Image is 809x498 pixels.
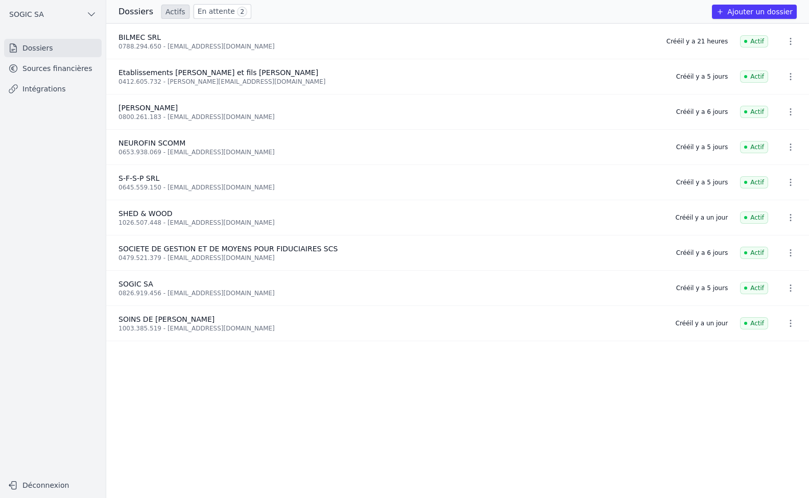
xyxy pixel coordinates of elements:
[118,209,173,218] span: SHED & WOOD
[118,68,318,77] span: Etablissements [PERSON_NAME] et fils [PERSON_NAME]
[740,282,768,294] span: Actif
[4,477,102,493] button: Déconnexion
[118,280,153,288] span: SOGIC SA
[4,80,102,98] a: Intégrations
[118,148,664,156] div: 0653.938.069 - [EMAIL_ADDRESS][DOMAIN_NAME]
[118,254,664,262] div: 0479.521.379 - [EMAIL_ADDRESS][DOMAIN_NAME]
[712,5,797,19] button: Ajouter un dossier
[194,4,251,19] a: En attente 2
[667,37,728,45] div: Créé il y a 21 heures
[237,7,247,17] span: 2
[118,219,663,227] div: 1026.507.448 - [EMAIL_ADDRESS][DOMAIN_NAME]
[118,104,178,112] span: [PERSON_NAME]
[118,174,159,182] span: S-F-S-P SRL
[676,249,728,257] div: Créé il y a 6 jours
[118,183,664,192] div: 0645.559.150 - [EMAIL_ADDRESS][DOMAIN_NAME]
[740,70,768,83] span: Actif
[9,9,44,19] span: SOGIC SA
[118,245,338,253] span: SOCIETE DE GESTION ET DE MOYENS POUR FIDUCIAIRES SCS
[740,211,768,224] span: Actif
[676,178,728,186] div: Créé il y a 5 jours
[118,113,664,121] div: 0800.261.183 - [EMAIL_ADDRESS][DOMAIN_NAME]
[676,73,728,81] div: Créé il y a 5 jours
[4,39,102,57] a: Dossiers
[740,106,768,118] span: Actif
[740,176,768,188] span: Actif
[118,6,153,18] h3: Dossiers
[740,247,768,259] span: Actif
[740,141,768,153] span: Actif
[676,319,728,327] div: Créé il y a un jour
[676,284,728,292] div: Créé il y a 5 jours
[118,33,161,41] span: BILMEC SRL
[118,78,664,86] div: 0412.605.732 - [PERSON_NAME][EMAIL_ADDRESS][DOMAIN_NAME]
[118,289,664,297] div: 0826.919.456 - [EMAIL_ADDRESS][DOMAIN_NAME]
[4,6,102,22] button: SOGIC SA
[118,42,654,51] div: 0788.294.650 - [EMAIL_ADDRESS][DOMAIN_NAME]
[676,108,728,116] div: Créé il y a 6 jours
[740,35,768,48] span: Actif
[118,315,215,323] span: SOINS DE [PERSON_NAME]
[161,5,189,19] a: Actifs
[118,324,663,333] div: 1003.385.519 - [EMAIL_ADDRESS][DOMAIN_NAME]
[676,143,728,151] div: Créé il y a 5 jours
[740,317,768,329] span: Actif
[676,214,728,222] div: Créé il y a un jour
[118,139,185,147] span: NEUROFIN SCOMM
[4,59,102,78] a: Sources financières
